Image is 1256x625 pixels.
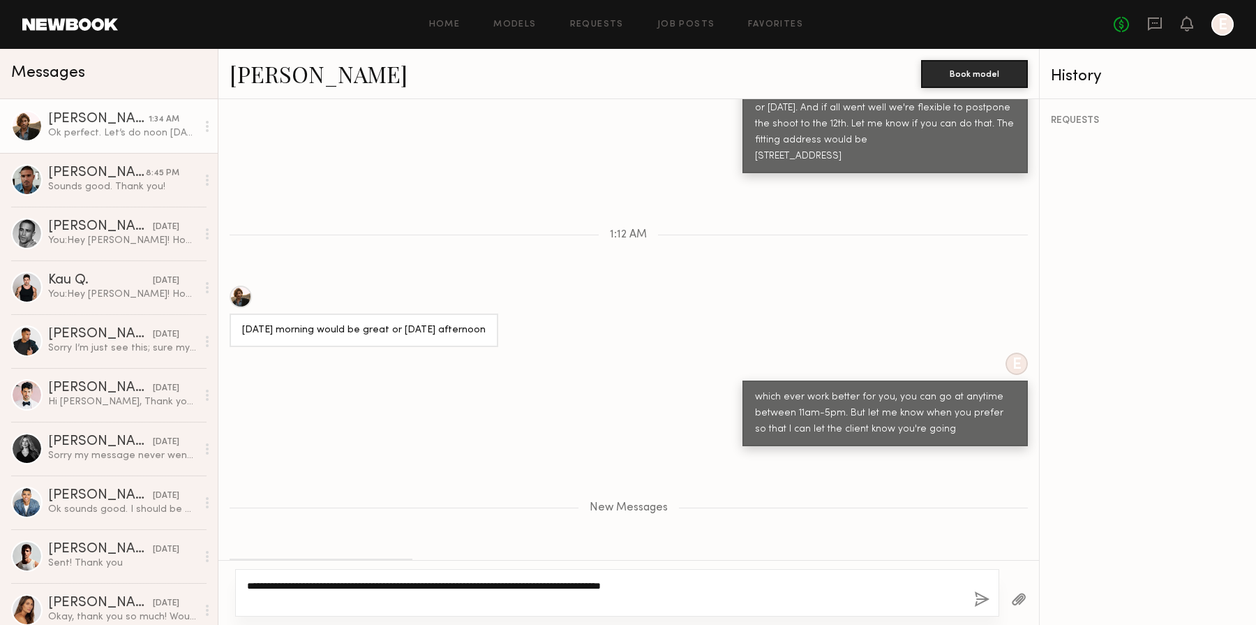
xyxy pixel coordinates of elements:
div: Okay, thank you so much! Would you like me to still submit a self tape just in case? [48,610,197,624]
div: [PERSON_NAME] [48,166,146,180]
div: [DATE] [153,274,179,288]
div: [PERSON_NAME] [48,381,153,395]
div: [DATE] [153,221,179,234]
div: [DATE] [153,436,179,449]
div: [PERSON_NAME] [48,220,153,234]
a: Home [429,20,461,29]
div: Hi [PERSON_NAME], Thank you so much for reaching out, and I sincerely apologize for the delay — I... [48,395,197,409]
div: Sent! Thank you [48,557,197,570]
div: Kau Q. [48,274,153,288]
div: [DATE] [153,328,179,341]
div: Sorry my message never went through! Must have had bad signal. I would have to do a 750 minimum u... [48,449,197,462]
div: 1:34 AM [149,113,179,126]
a: Models [493,20,536,29]
div: History [1051,68,1246,84]
a: Job Posts [657,20,715,29]
div: [DATE] [153,543,179,557]
div: [PERSON_NAME] [48,489,153,503]
div: [PERSON_NAME] [48,543,153,557]
div: [DATE] morning would be great or [DATE] afternoon [242,323,486,339]
a: Book model [921,67,1028,79]
div: [PERSON_NAME] [48,596,153,610]
div: [PERSON_NAME] [48,328,153,341]
div: [PERSON_NAME] [48,112,149,126]
span: New Messages [590,502,668,514]
div: You: Hey [PERSON_NAME]! Hope you’re doing well. This is [PERSON_NAME] from Rebel Marketing, an ag... [48,234,197,247]
button: Book model [921,60,1028,88]
div: [DATE] [153,490,179,503]
div: You: Hey [PERSON_NAME]! Hope you’re doing well. This is [PERSON_NAME] from Rebel Marketing, an ag... [48,288,197,301]
div: Ok perfect. Let’s do noon [DATE]? [48,126,197,140]
div: [DATE] [153,597,179,610]
div: Ok sounds good. I should be able to send something in [DATE]. [48,503,197,516]
div: which ever work better for you, you can go at anytime between 11am-5pm. But let me know when you ... [755,390,1015,438]
div: [DATE] [153,382,179,395]
div: Sorry I’m just see this; sure my number is [PHONE_NUMBER] Talk soon! [48,341,197,355]
div: Sounds good. Thank you! [48,180,197,193]
span: 1:12 AM [610,229,647,241]
span: Messages [11,65,85,81]
a: [PERSON_NAME] [230,59,408,89]
div: That's amazing!! We can have you for fitting before you leave to [GEOGRAPHIC_DATA] maybe [DATE] i... [755,68,1015,165]
div: [PERSON_NAME] [48,435,153,449]
a: Requests [570,20,624,29]
a: Favorites [748,20,803,29]
div: REQUESTS [1051,116,1246,126]
div: 8:45 PM [146,167,179,180]
a: E [1211,13,1234,36]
